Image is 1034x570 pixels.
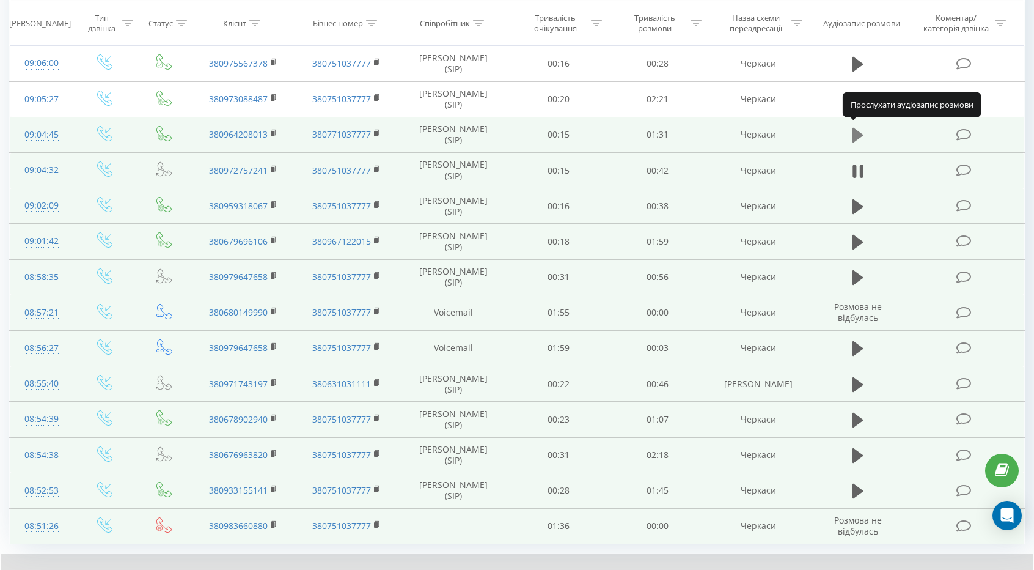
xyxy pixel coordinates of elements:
[312,413,371,425] a: 380751037777
[522,13,588,34] div: Тривалість очікування
[707,330,810,366] td: Черкаси
[723,13,788,34] div: Назва схеми переадресації
[148,18,173,28] div: Статус
[834,301,882,324] span: Розмова не відбулась
[312,128,371,140] a: 380771037777
[707,366,810,402] td: [PERSON_NAME]
[608,81,707,117] td: 02:21
[22,301,61,325] div: 08:57:21
[509,224,608,259] td: 00:18
[608,224,707,259] td: 01:59
[509,508,608,544] td: 01:36
[22,407,61,431] div: 08:54:39
[398,188,509,224] td: [PERSON_NAME] (SIP)
[509,473,608,508] td: 00:28
[398,224,509,259] td: [PERSON_NAME] (SIP)
[398,259,509,295] td: [PERSON_NAME] (SIP)
[509,81,608,117] td: 00:20
[823,18,900,28] div: Аудіозапис розмови
[209,378,268,390] a: 380971743197
[707,188,810,224] td: Черкаси
[509,295,608,330] td: 01:55
[209,93,268,105] a: 380973088487
[920,13,992,34] div: Коментар/категорія дзвінка
[509,366,608,402] td: 00:22
[22,87,61,111] div: 09:05:27
[398,153,509,188] td: [PERSON_NAME] (SIP)
[509,117,608,152] td: 00:15
[209,449,268,461] a: 380676963820
[608,437,707,473] td: 02:18
[312,484,371,496] a: 380751037777
[312,235,371,247] a: 380967122015
[398,295,509,330] td: Voicemail
[398,437,509,473] td: [PERSON_NAME] (SIP)
[707,402,810,437] td: Черкаси
[312,306,371,318] a: 380751037777
[22,51,61,75] div: 09:06:00
[209,200,268,212] a: 380959318067
[398,117,509,152] td: [PERSON_NAME] (SIP)
[22,336,61,360] div: 08:56:27
[312,271,371,283] a: 380751037777
[992,501,1022,530] div: Open Intercom Messenger
[834,514,882,537] span: Розмова не відбулась
[509,46,608,81] td: 00:16
[22,158,61,182] div: 09:04:32
[398,46,509,81] td: [PERSON_NAME] (SIP)
[209,128,268,140] a: 380964208013
[223,18,246,28] div: Клієнт
[843,92,981,117] div: Прослухати аудіозапис розмови
[420,18,470,28] div: Співробітник
[209,484,268,496] a: 380933155141
[22,265,61,289] div: 08:58:35
[707,117,810,152] td: Черкаси
[509,437,608,473] td: 00:31
[312,165,371,176] a: 380751037777
[22,514,61,538] div: 08:51:26
[608,473,707,508] td: 01:45
[608,188,707,224] td: 00:38
[608,117,707,152] td: 01:31
[398,81,509,117] td: [PERSON_NAME] (SIP)
[608,153,707,188] td: 00:42
[707,153,810,188] td: Черкаси
[22,479,61,503] div: 08:52:53
[312,449,371,461] a: 380751037777
[509,188,608,224] td: 00:16
[312,520,371,531] a: 380751037777
[707,295,810,330] td: Черкаси
[22,372,61,396] div: 08:55:40
[209,165,268,176] a: 380972757241
[209,413,268,425] a: 380678902940
[398,366,509,402] td: [PERSON_NAME] (SIP)
[398,330,509,366] td: Voicemail
[209,342,268,353] a: 380979647658
[707,259,810,295] td: Черкаси
[312,378,371,390] a: 380631031111
[22,194,61,218] div: 09:02:09
[312,200,371,212] a: 380751037777
[608,508,707,544] td: 00:00
[313,18,363,28] div: Бізнес номер
[209,271,268,283] a: 380979647658
[707,224,810,259] td: Черкаси
[707,437,810,473] td: Черкаси
[312,342,371,353] a: 380751037777
[608,330,707,366] td: 00:03
[509,259,608,295] td: 00:31
[509,402,608,437] td: 00:23
[608,46,707,81] td: 00:28
[312,57,371,69] a: 380751037777
[22,123,61,147] div: 09:04:45
[509,153,608,188] td: 00:15
[707,473,810,508] td: Черкаси
[84,13,119,34] div: Тип дзвінка
[509,330,608,366] td: 01:59
[608,259,707,295] td: 00:56
[9,18,71,28] div: [PERSON_NAME]
[209,57,268,69] a: 380975567378
[312,93,371,105] a: 380751037777
[398,473,509,508] td: [PERSON_NAME] (SIP)
[707,508,810,544] td: Черкаси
